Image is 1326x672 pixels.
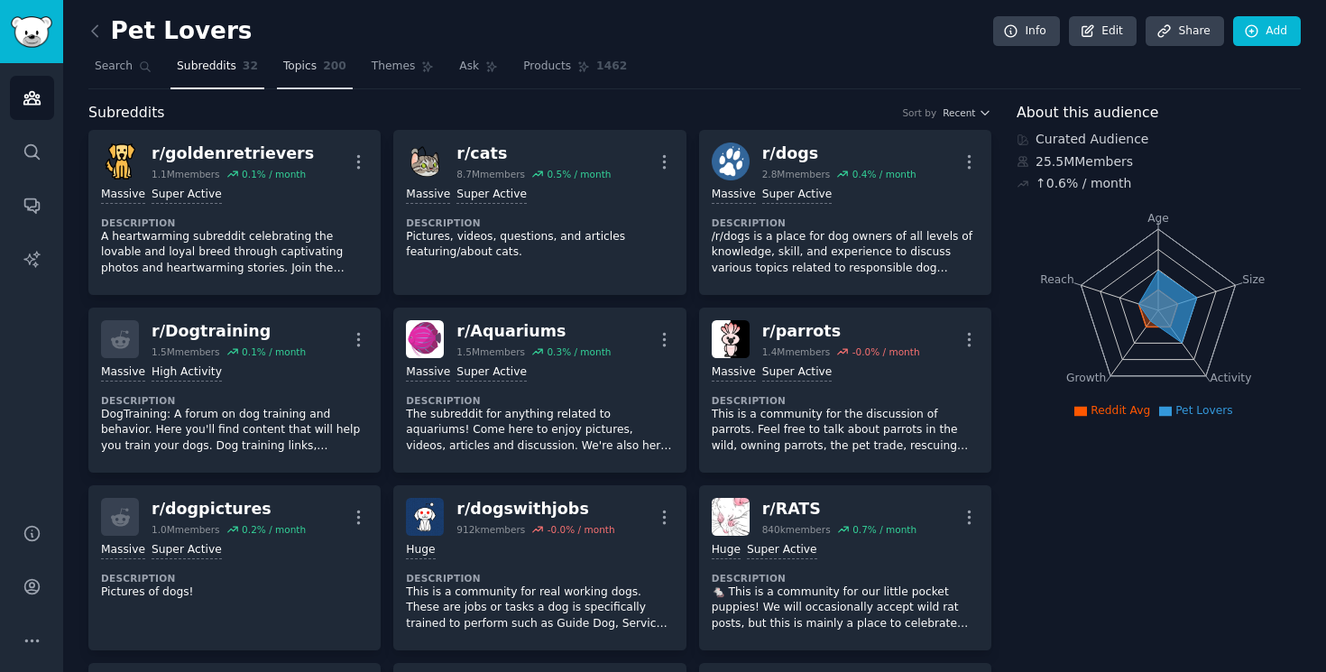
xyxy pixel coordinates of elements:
img: Aquariums [406,320,444,358]
img: dogswithjobs [406,498,444,536]
div: 1.5M members [152,345,220,358]
a: Themes [365,52,441,89]
div: Massive [712,187,756,204]
span: 32 [243,59,258,75]
a: Aquariumsr/Aquariums1.5Mmembers0.3% / monthMassiveSuper ActiveDescriptionThe subreddit for anythi... [393,308,686,473]
div: 2.8M members [762,168,831,180]
span: Subreddits [177,59,236,75]
div: Super Active [152,542,222,559]
div: r/ goldenretrievers [152,143,314,165]
div: 0.2 % / month [242,523,306,536]
div: r/ dogs [762,143,916,165]
div: Massive [406,364,450,382]
div: Super Active [152,187,222,204]
button: Recent [943,106,991,119]
div: r/ cats [456,143,611,165]
div: 1.5M members [456,345,525,358]
div: 8.7M members [456,168,525,180]
span: Reddit Avg [1091,404,1150,417]
tspan: Age [1147,212,1169,225]
p: A heartwarming subreddit celebrating the lovable and loyal breed through captivating photos and h... [101,229,368,277]
div: 912k members [456,523,525,536]
a: Subreddits32 [170,52,264,89]
p: This is a community for real working dogs. These are jobs or tasks a dog is specifically trained ... [406,585,673,632]
a: Edit [1069,16,1137,47]
a: Add [1233,16,1301,47]
img: RATS [712,498,750,536]
a: parrotsr/parrots1.4Mmembers-0.0% / monthMassiveSuper ActiveDescriptionThis is a community for the... [699,308,991,473]
a: Search [88,52,158,89]
div: Massive [101,542,145,559]
div: Super Active [762,187,833,204]
span: About this audience [1017,102,1158,124]
dt: Description [101,394,368,407]
span: Recent [943,106,975,119]
a: catsr/cats8.7Mmembers0.5% / monthMassiveSuper ActiveDescriptionPictures, videos, questions, and a... [393,130,686,295]
div: 25.5M Members [1017,152,1301,171]
div: Super Active [762,364,833,382]
p: Pictures, videos, questions, and articles featuring/about cats. [406,229,673,261]
div: Super Active [747,542,817,559]
div: 0.4 % / month [852,168,916,180]
div: ↑ 0.6 % / month [1036,174,1131,193]
img: parrots [712,320,750,358]
div: 1.1M members [152,168,220,180]
div: -0.0 % / month [852,345,920,358]
span: Pet Lovers [1175,404,1233,417]
p: Pictures of dogs! [101,585,368,601]
img: GummySearch logo [11,16,52,48]
tspan: Growth [1066,372,1106,384]
dt: Description [712,572,979,585]
span: Products [523,59,571,75]
span: 200 [323,59,346,75]
div: Curated Audience [1017,130,1301,149]
a: dogsr/dogs2.8Mmembers0.4% / monthMassiveSuper ActiveDescription/r/dogs is a place for dog owners ... [699,130,991,295]
div: 0.3 % / month [547,345,611,358]
div: Massive [712,364,756,382]
img: goldenretrievers [101,143,139,180]
a: dogswithjobsr/dogswithjobs912kmembers-0.0% / monthHugeDescriptionThis is a community for real wor... [393,485,686,650]
p: /r/dogs is a place for dog owners of all levels of knowledge, skill, and experience to discuss va... [712,229,979,277]
div: r/ RATS [762,498,916,520]
a: Ask [453,52,504,89]
div: r/ dogpictures [152,498,306,520]
a: r/dogpictures1.0Mmembers0.2% / monthMassiveSuper ActiveDescriptionPictures of dogs! [88,485,381,650]
tspan: Size [1242,272,1265,285]
div: Huge [712,542,741,559]
div: Super Active [456,364,527,382]
div: 0.1 % / month [242,345,306,358]
div: Massive [101,364,145,382]
div: 0.7 % / month [852,523,916,536]
img: dogs [712,143,750,180]
a: Share [1146,16,1223,47]
tspan: Activity [1211,372,1252,384]
p: This is a community for the discussion of parrots. Feel free to talk about parrots in the wild, o... [712,407,979,455]
div: r/ parrots [762,320,920,343]
div: 0.5 % / month [547,168,611,180]
a: goldenretrieversr/goldenretrievers1.1Mmembers0.1% / monthMassiveSuper ActiveDescriptionA heartwar... [88,130,381,295]
span: Subreddits [88,102,165,124]
dt: Description [406,572,673,585]
span: 1462 [596,59,627,75]
dt: Description [101,216,368,229]
div: -0.0 % / month [548,523,615,536]
a: Info [993,16,1060,47]
div: Massive [101,187,145,204]
div: r/ Dogtraining [152,320,306,343]
dt: Description [406,394,673,407]
div: r/ Aquariums [456,320,611,343]
span: Search [95,59,133,75]
dt: Description [712,216,979,229]
h2: Pet Lovers [88,17,252,46]
div: 1.0M members [152,523,220,536]
img: cats [406,143,444,180]
dt: Description [101,572,368,585]
div: Massive [406,187,450,204]
p: DogTraining: A forum on dog training and behavior. Here you'll find content that will help you tr... [101,407,368,455]
div: 1.4M members [762,345,831,358]
span: Themes [372,59,416,75]
div: 840k members [762,523,831,536]
dt: Description [406,216,673,229]
a: Products1462 [517,52,633,89]
p: 🐁 This is a community for our little pocket puppies! We will occasionally accept wild rat posts, ... [712,585,979,632]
